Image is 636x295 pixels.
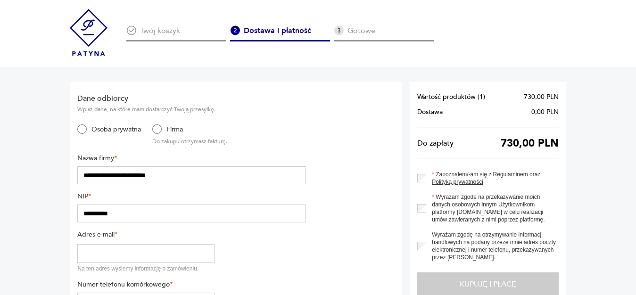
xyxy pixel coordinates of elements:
[334,25,434,41] div: Gotowe
[70,9,107,56] img: Patyna - sklep z meblami i dekoracjami vintage
[77,230,215,239] label: Adres e-mail
[77,93,306,104] h2: Dane odbiorcy
[417,93,485,101] span: Wartość produktów ( 1 )
[162,125,183,134] label: Firma
[493,171,528,178] a: Regulaminem
[334,25,344,35] img: Ikona
[426,231,559,261] label: Wyrażam zgodę na otrzymywanie informacji handlowych na podany przeze mnie adres poczty elektronic...
[531,108,559,116] span: 0,00 PLN
[426,171,559,186] label: Zapoznałem/-am się z oraz
[87,125,141,134] label: Osoba prywatna
[152,138,227,145] p: Do zakupu otrzymasz fakturę.
[77,265,215,272] div: Na ten adres wyślemy informację o zamówieniu.
[77,154,306,163] label: Nazwa firmy
[77,106,306,113] p: Wpisz dane, na które mam dostarczyć Twoją przesyłkę.
[230,25,330,41] div: Dostawa i płatność
[524,93,559,101] span: 730,00 PLN
[432,179,483,185] a: Polityką prywatności
[230,25,240,35] img: Ikona
[77,280,215,289] label: Numer telefonu komórkowego
[501,139,559,147] span: 730,00 PLN
[417,108,443,116] span: Dostawa
[417,139,454,147] span: Do zapłaty
[126,25,226,41] div: Twój koszyk
[426,193,559,223] label: Wyrażam zgodę na przekazywanie moich danych osobowych innym Użytkownikom platformy [DOMAIN_NAME] ...
[126,25,136,35] img: Ikona
[77,192,306,201] label: NIP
